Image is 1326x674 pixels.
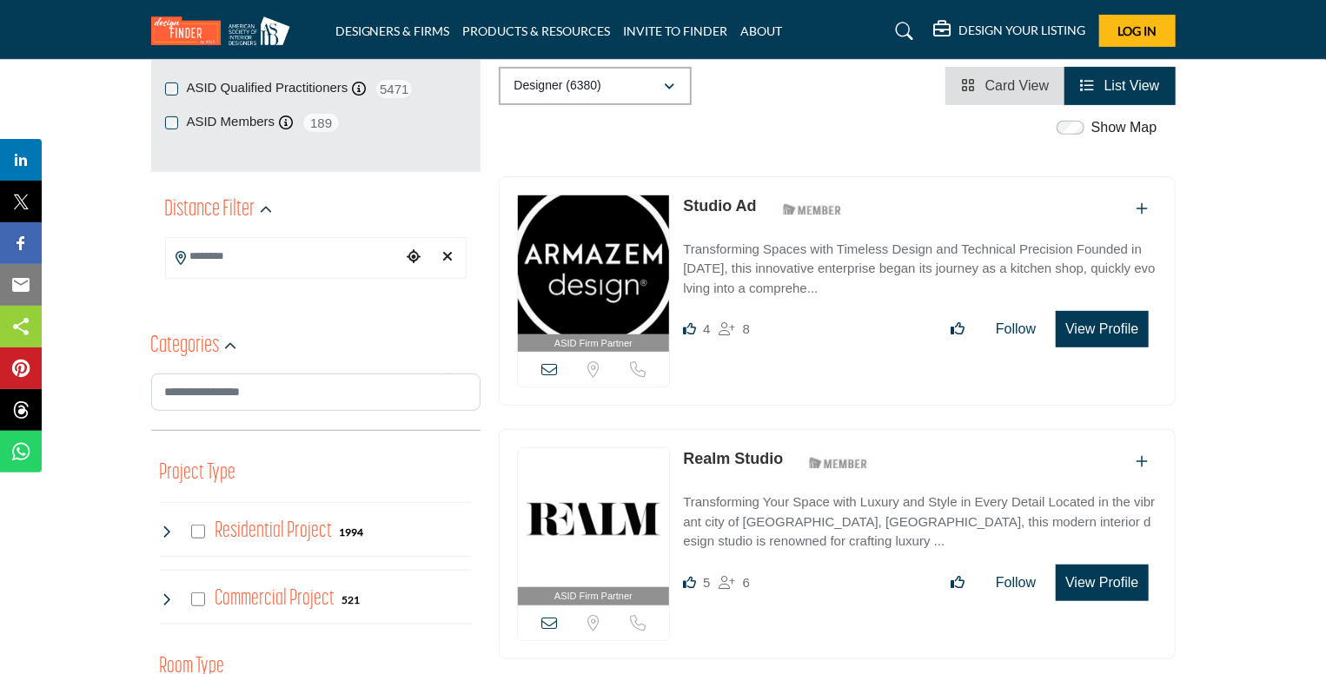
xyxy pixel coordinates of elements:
a: PRODUCTS & RESOURCES [463,23,611,38]
h5: DESIGN YOUR LISTING [959,23,1086,38]
span: ASID Firm Partner [554,589,633,604]
li: List View [1064,67,1175,105]
a: DESIGNERS & FIRMS [335,23,450,38]
button: Like listing [939,565,976,600]
div: 521 Results For Commercial Project [341,591,360,607]
input: Search Category [151,373,481,411]
p: Transforming Spaces with Timeless Design and Technical Precision Founded in [DATE], this innovati... [683,240,1157,299]
p: Transforming Your Space with Luxury and Style in Every Detail Located in the vibrant city of [GEO... [683,492,1157,552]
button: Log In [1099,15,1176,47]
img: Site Logo [151,17,299,45]
div: 1994 Results For Residential Project [339,524,363,539]
div: Followers [719,572,750,593]
a: Search [878,17,925,45]
p: Realm Studio [683,447,783,471]
a: ASID Firm Partner [518,195,670,353]
a: Add To List [1137,454,1149,469]
span: Card View [985,78,1050,93]
span: 5 [703,575,710,590]
span: 6 [743,575,750,590]
input: ASID Qualified Practitioners checkbox [165,83,178,96]
input: ASID Members checkbox [165,116,178,129]
img: Studio Ad [518,195,670,334]
i: Likes [683,576,696,589]
input: Search Location [166,240,401,274]
img: ASID Members Badge Icon [773,199,852,221]
label: Show Map [1091,117,1157,138]
label: ASID Qualified Practitioners [187,78,348,98]
div: Followers [719,319,750,340]
span: 189 [302,112,341,134]
a: Studio Ad [683,197,756,215]
span: ASID Firm Partner [554,336,633,351]
a: INVITE TO FINDER [624,23,728,38]
p: Studio Ad [683,195,756,218]
input: Select Commercial Project checkbox [191,592,205,606]
h2: Distance Filter [165,195,255,226]
a: Transforming Your Space with Luxury and Style in Every Detail Located in the vibrant city of [GEO... [683,482,1157,552]
h4: Commercial Project: Involve the design, construction, or renovation of spaces used for business p... [215,584,335,614]
div: Clear search location [435,239,461,276]
button: Like listing [939,312,976,347]
h4: Residential Project: Types of projects range from simple residential renovations to highly comple... [215,516,332,546]
div: DESIGN YOUR LISTING [934,21,1086,42]
button: View Profile [1056,565,1148,601]
b: 1994 [339,526,363,539]
a: Transforming Spaces with Timeless Design and Technical Precision Founded in [DATE], this innovati... [683,229,1157,299]
p: Designer (6380) [514,77,601,95]
a: ASID Firm Partner [518,448,670,605]
button: Follow [985,565,1047,600]
button: Designer (6380) [499,67,692,105]
i: Likes [683,322,696,335]
button: View Profile [1056,311,1148,347]
a: ABOUT [741,23,783,38]
b: 521 [341,594,360,606]
button: Project Type [160,457,236,490]
a: View List [1080,78,1159,93]
a: Add To List [1137,202,1149,216]
a: View Card [961,78,1049,93]
span: List View [1104,78,1160,93]
span: 8 [743,321,750,336]
li: Card View [945,67,1064,105]
button: Follow [985,312,1047,347]
h2: Categories [151,331,220,362]
label: ASID Members [187,112,275,132]
a: Realm Studio [683,450,783,467]
img: ASID Members Badge Icon [799,452,878,473]
input: Select Residential Project checkbox [191,525,205,539]
span: Log In [1117,23,1157,38]
span: 5471 [375,78,414,100]
div: Choose your current location [401,239,427,276]
span: 4 [703,321,710,336]
img: Realm Studio [518,448,670,587]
